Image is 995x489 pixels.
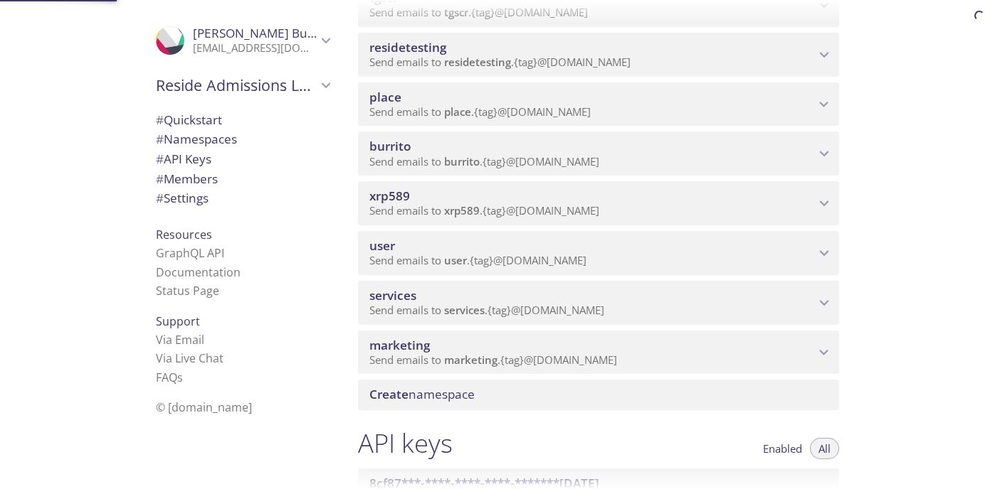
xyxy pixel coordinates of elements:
div: residetesting namespace [358,33,839,77]
div: API Keys [144,149,341,169]
span: Members [156,171,218,187]
span: [PERSON_NAME] Bukovetskiy [193,25,360,41]
div: burrito namespace [358,131,839,176]
span: # [156,131,164,147]
span: Namespaces [156,131,237,147]
span: residetesting [369,39,446,55]
span: place [369,89,401,105]
div: Team Settings [144,188,341,208]
div: place namespace [358,82,839,127]
a: Documentation [156,264,241,280]
h1: API keys [358,427,453,459]
span: Send emails to . {tag} @[DOMAIN_NAME] [369,353,617,367]
span: Support [156,313,200,329]
span: Send emails to . {tag} @[DOMAIN_NAME] [369,203,599,217]
div: marketing namespace [358,331,839,375]
span: Send emails to . {tag} @[DOMAIN_NAME] [369,253,586,267]
span: API Keys [156,151,211,167]
span: burrito [369,138,411,154]
button: Enabled [754,438,811,459]
span: Settings [156,190,209,206]
div: Namespaces [144,129,341,149]
div: xrp589 namespace [358,181,839,225]
span: Resources [156,227,212,242]
span: Quickstart [156,112,222,128]
span: marketing [369,337,430,353]
div: user namespace [358,231,839,275]
span: Create [369,386,409,402]
span: Send emails to . {tag} @[DOMAIN_NAME] [369,55,631,69]
a: Via Live Chat [156,350,223,366]
span: burrito [444,154,480,168]
span: # [156,151,164,167]
a: Via Email [156,332,204,348]
span: Reside Admissions LLC team [156,75,317,95]
span: namespace [369,386,475,402]
span: residetesting [444,55,511,69]
a: FAQ [156,370,183,385]
div: services namespace [358,281,839,325]
span: xrp589 [369,188,410,204]
div: Quickstart [144,110,341,130]
div: Reside Admissions LLC team [144,67,341,104]
span: © [DOMAIN_NAME] [156,399,252,415]
span: xrp589 [444,203,480,217]
a: GraphQL API [156,245,224,261]
span: Send emails to . {tag} @[DOMAIN_NAME] [369,303,604,317]
span: user [444,253,467,267]
div: Create namespace [358,380,839,409]
span: services [369,287,416,303]
div: Viktor Bukovetskiy [144,17,341,64]
span: marketing [444,353,497,367]
span: Send emails to . {tag} @[DOMAIN_NAME] [369,154,599,168]
span: place [444,104,471,119]
span: user [369,237,395,254]
span: s [177,370,183,385]
p: [EMAIL_ADDRESS][DOMAIN_NAME] [193,41,317,55]
div: Members [144,169,341,189]
span: # [156,112,164,128]
a: Status Page [156,283,219,299]
span: # [156,190,164,206]
span: Send emails to . {tag} @[DOMAIN_NAME] [369,104,591,119]
button: All [810,438,839,459]
span: services [444,303,485,317]
span: # [156,171,164,187]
